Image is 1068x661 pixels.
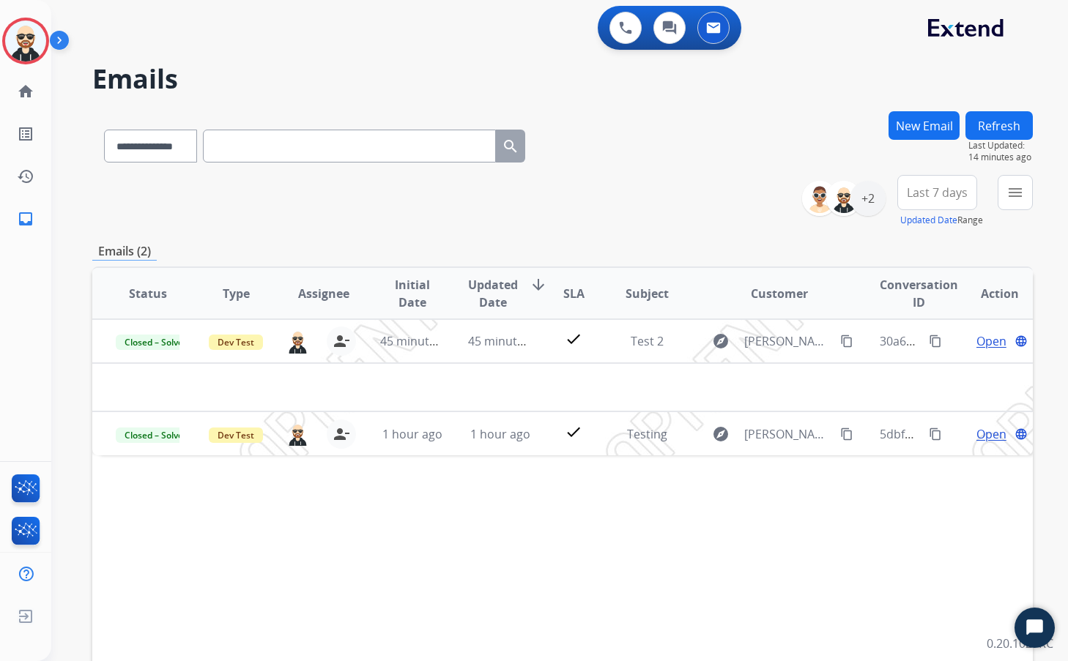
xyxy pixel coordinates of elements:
[382,426,442,442] span: 1 hour ago
[333,332,350,350] mat-icon: person_remove
[1015,335,1028,348] mat-icon: language
[116,335,197,350] span: Closed – Solved
[900,214,957,226] button: Updated Date
[976,425,1006,443] span: Open
[92,64,1033,94] h2: Emails
[333,425,350,443] mat-icon: person_remove
[129,285,167,302] span: Status
[929,427,942,441] mat-icon: content_copy
[751,285,808,302] span: Customer
[880,276,958,311] span: Conversation ID
[209,335,263,350] span: Dev Test
[563,285,585,302] span: SLA
[900,214,983,226] span: Range
[631,333,664,349] span: Test 2
[965,111,1033,140] button: Refresh
[840,427,853,441] mat-icon: content_copy
[17,210,34,228] mat-icon: inbox
[945,268,1033,319] th: Action
[840,335,853,348] mat-icon: content_copy
[17,125,34,143] mat-icon: list_alt
[298,285,349,302] span: Assignee
[530,276,547,294] mat-icon: arrow_downward
[92,242,157,261] p: Emails (2)
[744,425,832,443] span: [PERSON_NAME][EMAIL_ADDRESS][PERSON_NAME][DOMAIN_NAME]
[929,335,942,348] mat-icon: content_copy
[1015,608,1055,648] button: Start Chat
[380,276,444,311] span: Initial Date
[209,427,263,443] span: Dev Test
[626,285,669,302] span: Subject
[502,138,519,155] mat-icon: search
[470,426,530,442] span: 1 hour ago
[468,276,518,311] span: Updated Date
[223,285,250,302] span: Type
[17,168,34,185] mat-icon: history
[889,111,960,140] button: New Email
[17,83,34,100] mat-icon: home
[468,333,553,349] span: 45 minutes ago
[1025,618,1045,638] svg: Open Chat
[712,332,730,350] mat-icon: explore
[286,422,309,446] img: agent-avatar
[286,329,309,353] img: agent-avatar
[968,140,1033,152] span: Last Updated:
[976,332,1006,350] span: Open
[380,333,465,349] span: 45 minutes ago
[968,152,1033,163] span: 14 minutes ago
[1006,184,1024,201] mat-icon: menu
[1015,427,1028,441] mat-icon: language
[565,423,582,441] mat-icon: check
[744,332,832,350] span: [PERSON_NAME][EMAIL_ADDRESS][PERSON_NAME][DOMAIN_NAME]
[627,426,667,442] span: Testing
[850,181,886,216] div: +2
[907,190,968,195] span: Last 7 days
[712,425,730,443] mat-icon: explore
[897,175,977,210] button: Last 7 days
[5,20,46,61] img: avatar
[987,635,1053,652] p: 0.20.1027RC
[565,330,582,348] mat-icon: check
[116,427,197,443] span: Closed – Solved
